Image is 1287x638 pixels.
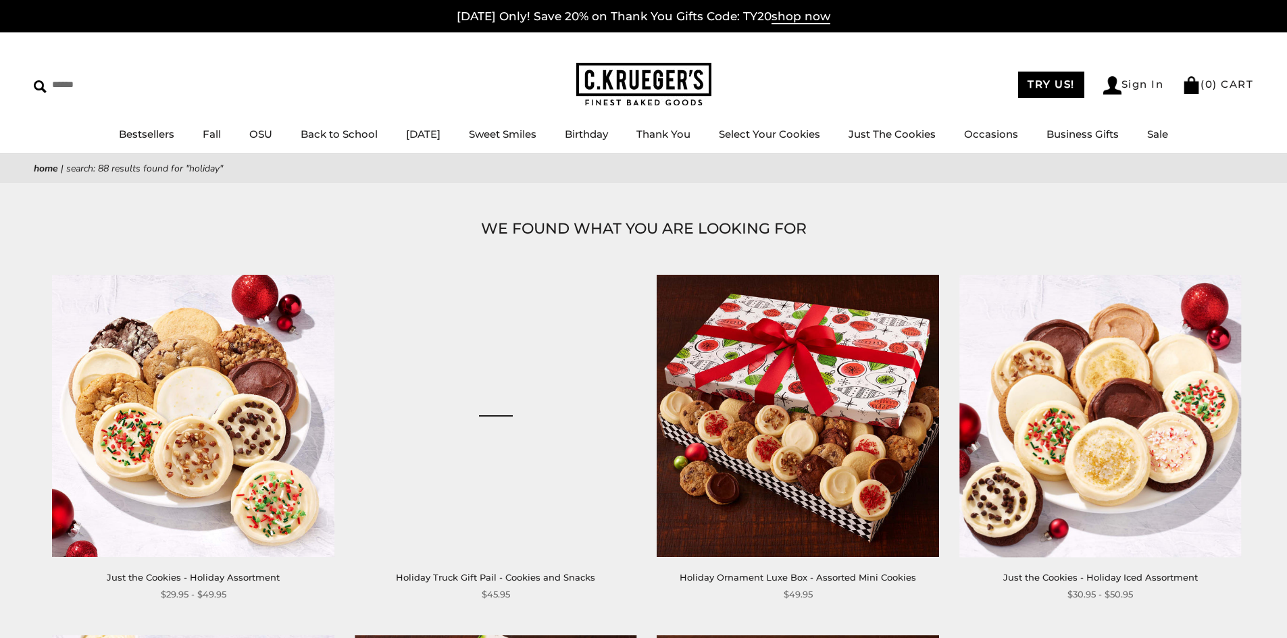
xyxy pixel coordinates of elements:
[959,275,1241,556] img: Just the Cookies - Holiday Iced Assortment
[54,217,1233,241] h1: WE FOUND WHAT YOU ARE LOOKING FOR
[161,587,226,602] span: $29.95 - $49.95
[1205,78,1213,90] span: 0
[565,128,608,140] a: Birthday
[482,587,510,602] span: $45.95
[34,162,58,175] a: Home
[53,275,334,556] img: Just the Cookies - Holiday Assortment
[1182,76,1201,94] img: Bag
[406,128,440,140] a: [DATE]
[203,128,221,140] a: Fall
[355,275,636,556] a: Holiday Truck Gift Pail - Cookies and Snacks
[119,128,174,140] a: Bestsellers
[964,128,1018,140] a: Occasions
[66,162,223,175] span: Search: 88 results found for "holiday"
[657,275,939,556] img: Holiday Ornament Luxe Box - Assorted Mini Cookies
[1103,76,1121,95] img: Account
[636,128,690,140] a: Thank You
[1003,572,1198,583] a: Just the Cookies - Holiday Iced Assortment
[1182,78,1253,90] a: (0) CART
[1103,76,1164,95] a: Sign In
[249,128,272,140] a: OSU
[107,572,280,583] a: Just the Cookies - Holiday Assortment
[784,587,813,602] span: $49.95
[34,161,1253,176] nav: breadcrumbs
[576,63,711,107] img: C.KRUEGER'S
[301,128,378,140] a: Back to School
[61,162,64,175] span: |
[1067,587,1133,602] span: $30.95 - $50.95
[469,128,536,140] a: Sweet Smiles
[719,128,820,140] a: Select Your Cookies
[680,572,916,583] a: Holiday Ornament Luxe Box - Assorted Mini Cookies
[772,9,830,24] span: shop now
[849,128,936,140] a: Just The Cookies
[457,9,830,24] a: [DATE] Only! Save 20% on Thank You Gifts Code: TY20shop now
[1046,128,1119,140] a: Business Gifts
[34,74,195,95] input: Search
[34,80,47,93] img: Search
[1018,72,1084,98] a: TRY US!
[396,572,595,583] a: Holiday Truck Gift Pail - Cookies and Snacks
[1147,128,1168,140] a: Sale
